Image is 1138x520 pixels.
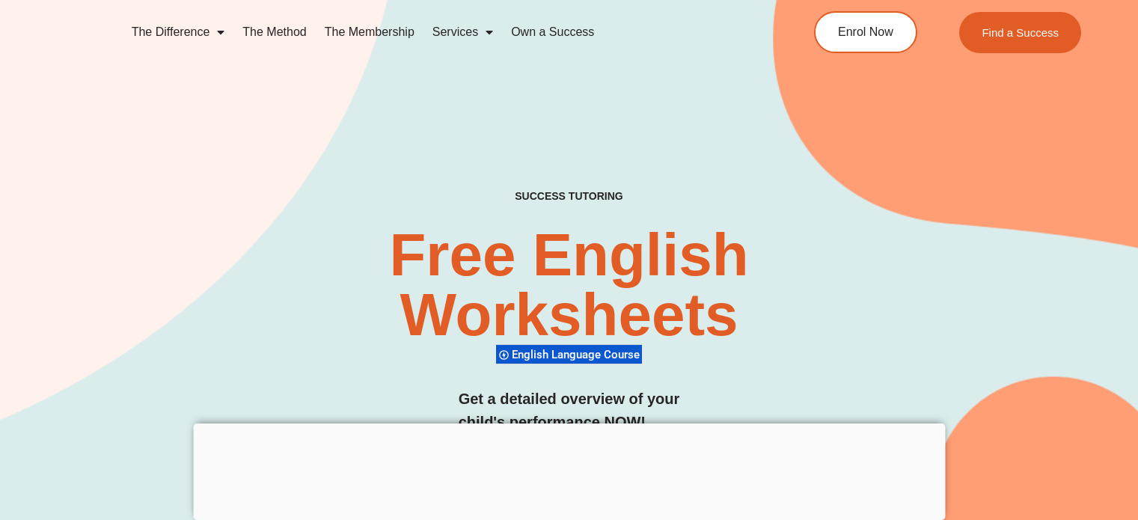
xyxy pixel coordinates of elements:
a: Services [423,15,502,49]
a: Enrol Now [814,11,917,53]
a: Find a Success [959,12,1081,53]
nav: Menu [123,15,756,49]
a: The Method [233,15,315,49]
a: The Membership [316,15,423,49]
span: English Language Course [512,348,644,361]
h3: Get a detailed overview of your child's performance NOW! [459,388,680,434]
h2: Free English Worksheets​ [231,225,907,345]
div: English Language Course [496,344,642,364]
iframe: Advertisement [193,423,945,516]
span: Find a Success [982,27,1059,38]
h4: SUCCESS TUTORING​ [417,190,721,203]
a: The Difference [123,15,234,49]
a: Own a Success [502,15,603,49]
span: Enrol Now [838,26,893,38]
